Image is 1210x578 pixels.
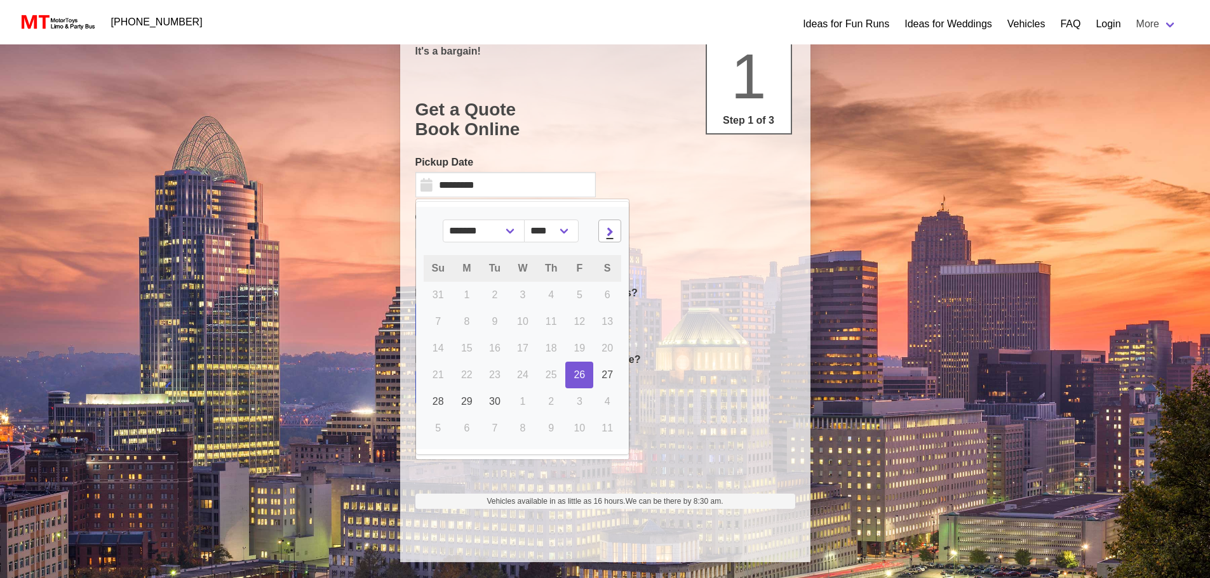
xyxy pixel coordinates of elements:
img: MotorToys Logo [18,13,96,31]
span: 11 [546,316,557,327]
span: 4 [605,396,610,407]
span: 23 [489,369,501,380]
span: 20 [602,343,613,353]
span: S [604,263,611,273]
span: 5 [435,423,441,433]
span: 27 [602,369,613,380]
a: Login [1096,16,1120,32]
span: 1 [520,396,526,407]
span: 6 [605,289,610,300]
span: 7 [492,423,497,433]
span: 2 [548,396,554,407]
span: 16 [489,343,501,353]
span: 30 [489,396,501,407]
a: [PHONE_NUMBER] [104,10,210,35]
span: 11 [602,423,613,433]
span: W [518,263,527,273]
span: 5 [577,289,582,300]
span: 10 [517,316,528,327]
span: 6 [464,423,469,433]
span: 8 [464,316,469,327]
span: Su [432,263,445,273]
span: 26 [574,369,585,380]
span: 31 [433,289,444,300]
span: 28 [433,396,444,407]
span: 1 [731,41,767,112]
span: 10 [574,423,585,433]
span: F [576,263,582,273]
span: 17 [517,343,528,353]
h1: Get a Quote Book Online [415,100,795,140]
a: Ideas for Fun Runs [803,16,889,32]
label: Pickup Date [415,155,596,170]
span: 12 [574,316,585,327]
span: 4 [548,289,554,300]
a: Ideas for Weddings [904,16,992,32]
span: 3 [577,396,582,407]
span: 9 [492,316,497,327]
span: 25 [546,369,557,380]
a: Vehicles [1007,16,1045,32]
span: 21 [433,369,444,380]
p: It's a bargain! [415,45,795,57]
span: M [462,263,471,273]
span: 9 [548,423,554,433]
span: 2 [492,289,497,300]
span: 3 [520,289,526,300]
a: FAQ [1060,16,1080,32]
p: Step 1 of 3 [712,113,786,128]
a: 27 [593,362,621,388]
span: 15 [461,343,473,353]
span: 1 [464,289,469,300]
span: Vehicles available in as little as 16 hours. [487,496,723,507]
span: 19 [574,343,585,353]
a: 28 [424,388,453,415]
span: 29 [461,396,473,407]
span: Tu [489,263,501,273]
span: 7 [435,316,441,327]
span: 8 [520,423,526,433]
span: 24 [517,369,528,380]
span: 22 [461,369,473,380]
a: 26 [565,362,593,388]
span: Th [545,263,558,273]
a: More [1129,11,1185,37]
span: 13 [602,316,613,327]
a: 30 [481,388,509,415]
span: 14 [433,343,444,353]
a: 29 [453,388,481,415]
span: We can be there by 8:30 am. [626,497,723,506]
span: 18 [546,343,557,353]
